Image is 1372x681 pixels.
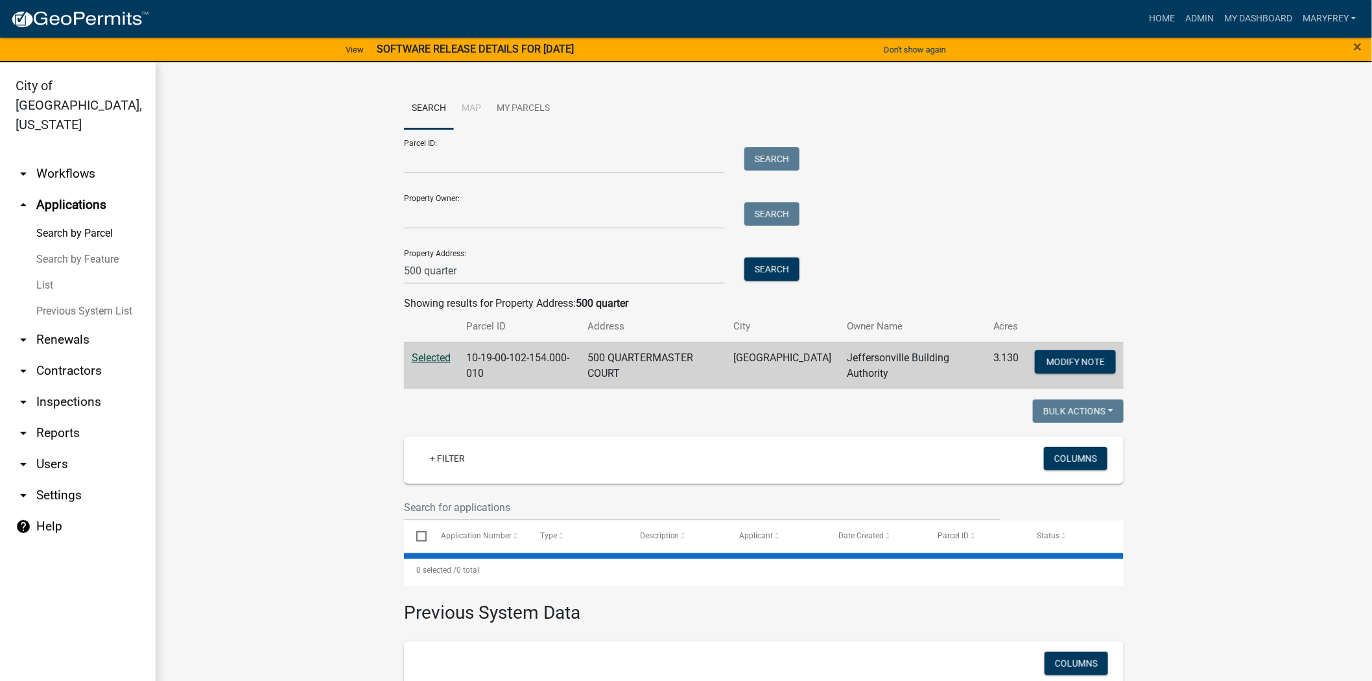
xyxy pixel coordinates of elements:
[420,447,475,470] a: + Filter
[1044,447,1107,470] button: Columns
[986,311,1027,342] th: Acres
[1037,531,1059,540] span: Status
[442,531,512,540] span: Application Number
[404,296,1124,311] div: Showing results for Property Address:
[744,147,799,171] button: Search
[1354,38,1362,56] span: ×
[541,531,558,540] span: Type
[576,297,628,309] strong: 500 quarter
[838,531,884,540] span: Date Created
[879,39,951,60] button: Don't show again
[16,488,31,503] i: arrow_drop_down
[1219,6,1297,31] a: My Dashboard
[16,332,31,348] i: arrow_drop_down
[16,519,31,534] i: help
[412,352,451,364] a: Selected
[16,166,31,182] i: arrow_drop_down
[404,521,429,552] datatable-header-cell: Select
[1144,6,1180,31] a: Home
[404,586,1124,627] h3: Previous System Data
[1046,356,1104,366] span: Modify Note
[1180,6,1219,31] a: Admin
[839,311,986,342] th: Owner Name
[340,39,369,60] a: View
[1035,350,1116,374] button: Modify Note
[580,342,726,389] td: 500 QUARTERMASTER COURT
[938,531,969,540] span: Parcel ID
[458,311,580,342] th: Parcel ID
[1033,400,1124,423] button: Bulk Actions
[458,342,580,389] td: 10-19-00-102-154.000-010
[580,311,726,342] th: Address
[726,311,839,342] th: City
[16,363,31,379] i: arrow_drop_down
[1297,6,1362,31] a: MaryFrey
[744,202,799,226] button: Search
[925,521,1024,552] datatable-header-cell: Parcel ID
[528,521,627,552] datatable-header-cell: Type
[377,43,574,55] strong: SOFTWARE RELEASE DETAILS FOR [DATE]
[640,531,680,540] span: Description
[986,342,1027,389] td: 3.130
[16,457,31,472] i: arrow_drop_down
[404,88,454,130] a: Search
[429,521,528,552] datatable-header-cell: Application Number
[404,494,1000,521] input: Search for applications
[826,521,925,552] datatable-header-cell: Date Created
[839,342,986,389] td: Jeffersonville Building Authority
[416,566,456,575] span: 0 selected /
[16,425,31,441] i: arrow_drop_down
[739,531,773,540] span: Applicant
[727,521,826,552] datatable-header-cell: Applicant
[1045,652,1108,675] button: Columns
[628,521,727,552] datatable-header-cell: Description
[16,197,31,213] i: arrow_drop_up
[1024,521,1124,552] datatable-header-cell: Status
[404,554,1124,586] div: 0 total
[1354,39,1362,54] button: Close
[16,394,31,410] i: arrow_drop_down
[489,88,558,130] a: My Parcels
[726,342,839,389] td: [GEOGRAPHIC_DATA]
[744,257,799,281] button: Search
